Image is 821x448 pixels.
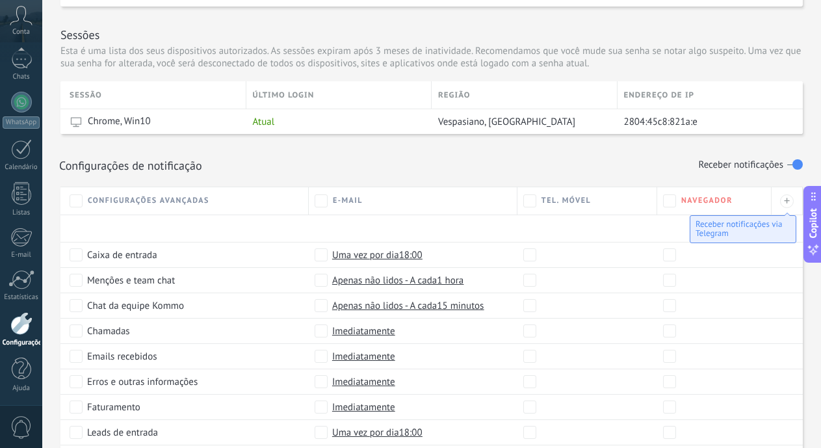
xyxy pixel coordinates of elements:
div: + [780,194,794,208]
div: Chats [3,73,40,81]
span: Apenas não lidos - A cada [332,299,484,312]
span: E-mail [333,196,363,205]
span: Imediatamente [332,401,395,414]
div: 2804:45c8:821a:e [618,109,794,134]
span: Receber notificações via Telegram [696,218,783,239]
span: Atual [253,116,275,128]
div: Ajuda [3,384,40,393]
div: ÚLTIMO LOGIN [246,81,432,109]
span: Imediatamente [332,324,395,337]
div: Vespasiano, Brazil [432,109,611,134]
div: REGIÃO [432,81,617,109]
div: SESSÃO [70,81,246,109]
span: 18:00 [399,426,423,439]
span: Chamadas [87,324,130,337]
span: Vespasiano, [GEOGRAPHIC_DATA] [438,116,575,128]
span: Uma vez por dia [332,248,423,261]
span: Imediatamente [332,350,395,363]
span: Faturamento [87,401,140,414]
div: E-mail [3,251,40,259]
div: Estatísticas [3,293,40,302]
span: Tel. Móvel [541,196,591,205]
span: 15 minutos [437,299,484,312]
div: ENDEREÇO DE IP [618,81,803,109]
span: Chat da equipe Kommo [87,299,184,312]
span: Apenas não lidos - A cada [332,274,463,287]
h1: Receber notificações [698,160,783,171]
span: Navegador [681,196,733,205]
span: 1 hora [437,274,463,287]
div: WhatsApp [3,116,40,129]
div: Calendário [3,163,40,172]
span: Erros e outras informações [87,375,198,388]
span: Configurações avançadas [88,196,209,205]
span: Leads de entrada [87,426,158,439]
span: Chrome, Win10 [88,115,151,128]
h1: Sessões [60,27,99,42]
span: Uma vez por dia [332,426,423,439]
span: 2804:45c8:821a:e [624,116,697,128]
span: Caixa de entrada [87,248,157,261]
span: 18:00 [399,248,423,261]
span: Imediatamente [332,375,395,388]
p: Esta é uma lista dos seus dispositivos autorizados. As sessões expiram após 3 meses de inatividad... [60,45,803,70]
div: Configurações [3,339,40,347]
div: Listas [3,209,40,217]
span: Menções e team chat [87,274,175,287]
span: Copilot [807,208,820,238]
h1: Configurações de notificação [59,158,202,173]
span: Conta [12,28,30,36]
span: Emails recebidos [87,350,157,363]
